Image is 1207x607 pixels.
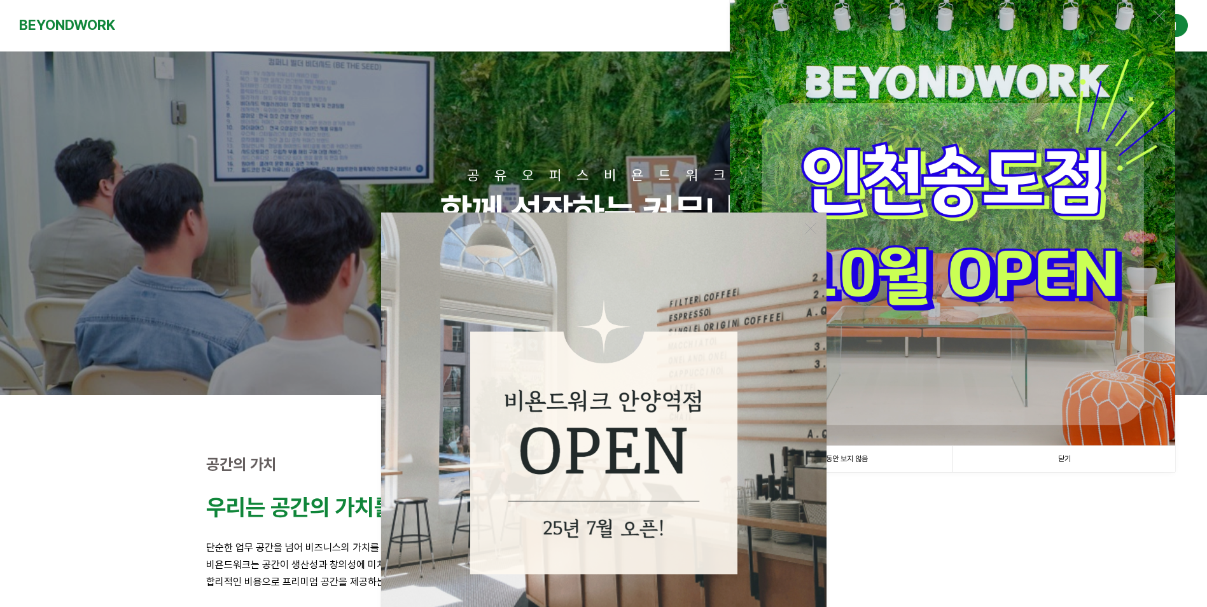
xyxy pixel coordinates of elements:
[19,13,115,37] a: BEYONDWORK
[206,455,277,473] strong: 공간의 가치
[206,494,484,521] strong: 우리는 공간의 가치를 높입니다.
[206,539,1001,556] p: 단순한 업무 공간을 넘어 비즈니스의 가치를 높이는 영감의 공간을 만듭니다.
[730,446,952,472] a: 1일 동안 보지 않음
[952,446,1175,472] a: 닫기
[206,573,1001,590] p: 합리적인 비용으로 프리미엄 공간을 제공하는 것이 비욘드워크의 철학입니다.
[206,556,1001,573] p: 비욘드워크는 공간이 생산성과 창의성에 미치는 영향을 잘 알고 있습니다.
